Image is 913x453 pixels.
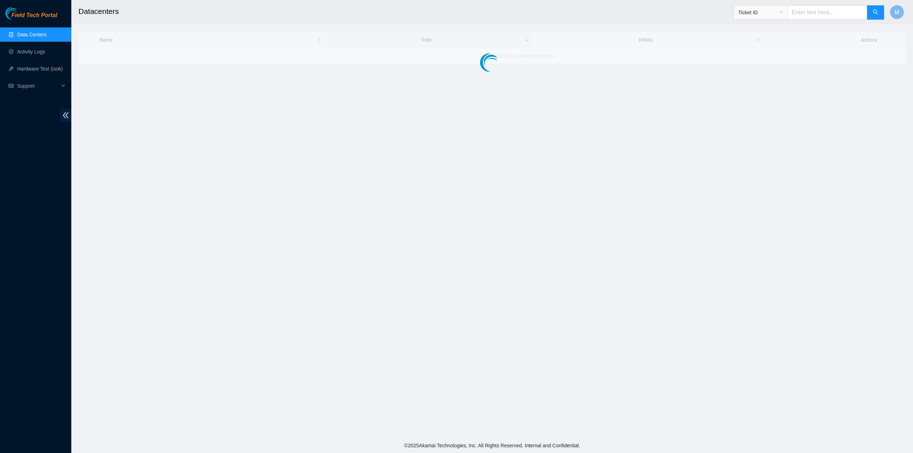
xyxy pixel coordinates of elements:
[17,66,63,72] a: Hardware Test (isok)
[5,7,36,20] img: Akamai Technologies
[17,32,46,37] a: Data Centers
[5,13,57,22] a: Akamai TechnologiesField Tech Portal
[17,49,45,55] a: Activity Logs
[71,438,913,453] footer: © 2025 Akamai Technologies, Inc. All Rights Reserved. Internal and Confidential.
[60,109,71,122] span: double-left
[890,5,904,19] button: M
[787,5,867,20] input: Enter text here...
[11,12,57,19] span: Field Tech Portal
[17,79,59,93] span: Support
[9,83,14,88] span: read
[873,9,878,16] span: search
[867,5,884,20] button: search
[738,7,783,18] span: Ticket ID
[894,8,899,17] span: M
